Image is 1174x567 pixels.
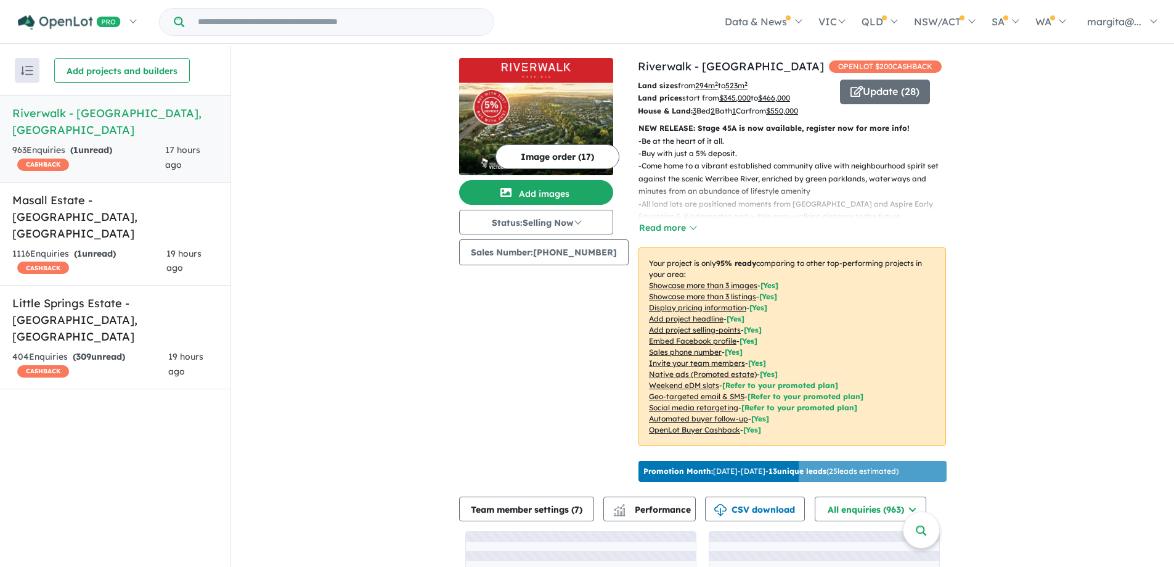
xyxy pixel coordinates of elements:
span: 17 hours ago [165,144,200,170]
img: download icon [714,504,727,516]
span: [Yes] [743,425,761,434]
span: Performance [615,504,691,515]
span: CASHBACK [17,365,69,378]
u: OpenLot Buyer Cashback [649,425,740,434]
span: CASHBACK [17,262,69,274]
span: [ Yes ] [744,325,762,334]
span: [Yes] [760,370,778,379]
span: 19 hours ago [166,248,202,274]
h5: Riverwalk - [GEOGRAPHIC_DATA] , [GEOGRAPHIC_DATA] [12,105,218,138]
button: Team member settings (7) [459,497,594,521]
p: start from [638,92,831,104]
u: Add project selling-points [649,325,741,334]
u: Weekend eDM slots [649,381,719,390]
span: [ Yes ] [759,292,777,301]
u: 2 [711,106,715,115]
span: OPENLOT $ 200 CASHBACK [829,60,942,73]
u: Add project headline [649,314,724,323]
span: 309 [76,351,91,362]
sup: 2 [715,80,718,87]
u: 3 [693,106,696,115]
img: line-chart.svg [614,504,625,511]
p: [DATE] - [DATE] - ( 25 leads estimated) [643,466,899,477]
span: 1 [77,248,82,259]
img: Riverwalk - Werribee [459,83,613,175]
u: Social media retargeting [649,403,738,412]
span: to [718,81,748,90]
span: [ Yes ] [749,303,767,312]
u: Embed Facebook profile [649,336,736,346]
p: Bed Bath Car from [638,105,831,117]
u: Invite your team members [649,358,745,368]
button: Update (28) [840,80,930,104]
span: [Refer to your promoted plan] [722,381,838,390]
p: - Be at the heart of it all. [638,135,956,147]
span: [ Yes ] [727,314,744,323]
a: Riverwalk - Werribee LogoRiverwalk - Werribee [459,58,613,175]
input: Try estate name, suburb, builder or developer [187,9,491,35]
p: - All land lots are positioned moments from [GEOGRAPHIC_DATA] and Aspire Early Education & Kinder... [638,198,956,236]
sup: 2 [744,80,748,87]
button: Sales Number:[PHONE_NUMBER] [459,239,629,265]
p: Your project is only comparing to other top-performing projects in your area: - - - - - - - - - -... [638,247,946,446]
u: $ 550,000 [766,106,798,115]
u: Showcase more than 3 listings [649,292,756,301]
strong: ( unread) [70,144,112,155]
button: Performance [603,497,696,521]
u: Automated buyer follow-up [649,414,748,423]
b: 95 % ready [716,259,756,268]
span: to [751,93,790,102]
u: 294 m [695,81,718,90]
u: 1 [732,106,736,115]
u: Display pricing information [649,303,746,312]
span: CASHBACK [17,159,69,171]
h5: Little Springs Estate - [GEOGRAPHIC_DATA] , [GEOGRAPHIC_DATA] [12,295,218,345]
span: [ Yes ] [725,347,743,357]
p: - Come home to a vibrant established community alive with neighbourhood spirit set against the sc... [638,160,956,197]
button: Add projects and builders [54,58,190,83]
a: Riverwalk - [GEOGRAPHIC_DATA] [638,59,824,73]
u: Geo-targeted email & SMS [649,392,744,401]
span: 7 [574,504,579,515]
span: [Yes] [751,414,769,423]
p: NEW RELEASE: Stage 45A is now available, register now for more info! [638,122,946,135]
b: Promotion Month: [643,466,713,476]
span: [Refer to your promoted plan] [748,392,863,401]
u: $ 466,000 [758,93,790,102]
b: Land sizes [638,81,678,90]
p: - Buy with just a 5% deposit. [638,147,956,160]
div: 404 Enquir ies [12,350,168,379]
span: [ Yes ] [748,358,766,368]
strong: ( unread) [73,351,125,362]
u: 523 m [725,81,748,90]
img: bar-chart.svg [613,508,626,516]
b: 13 unique leads [768,466,826,476]
button: Read more [638,221,696,235]
span: 1 [73,144,78,155]
button: Image order (17) [495,144,619,169]
img: sort.svg [21,66,33,75]
div: 963 Enquir ies [12,143,165,173]
span: [ Yes ] [740,336,757,346]
img: Openlot PRO Logo White [18,15,121,30]
b: House & Land: [638,106,693,115]
p: from [638,80,831,92]
span: [ Yes ] [760,281,778,290]
u: Showcase more than 3 images [649,281,757,290]
u: Sales phone number [649,347,722,357]
button: CSV download [705,497,805,521]
img: Riverwalk - Werribee Logo [464,63,608,78]
div: 1116 Enquir ies [12,247,166,276]
strong: ( unread) [74,248,116,259]
button: Add images [459,180,613,205]
button: All enquiries (963) [815,497,926,521]
span: margita@... [1087,15,1141,28]
button: Status:Selling Now [459,210,613,234]
u: $ 345,000 [719,93,751,102]
b: Land prices [638,93,682,102]
u: Native ads (Promoted estate) [649,370,757,379]
h5: Masall Estate - [GEOGRAPHIC_DATA] , [GEOGRAPHIC_DATA] [12,192,218,242]
span: [Refer to your promoted plan] [741,403,857,412]
span: 19 hours ago [168,351,203,377]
